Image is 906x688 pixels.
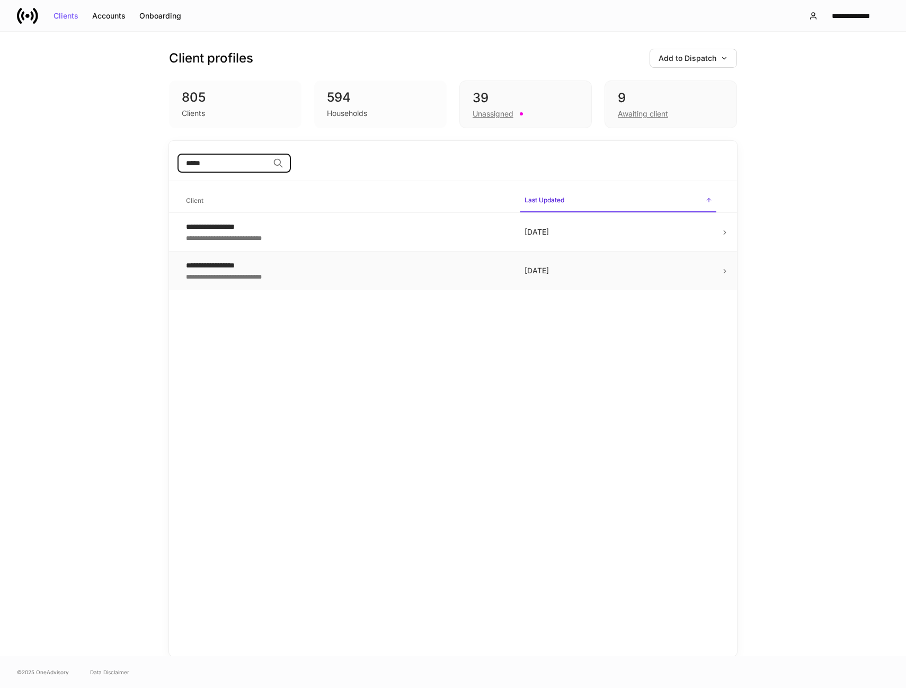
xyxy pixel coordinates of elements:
button: Add to Dispatch [650,49,737,68]
div: Clients [54,12,78,20]
span: © 2025 OneAdvisory [17,668,69,676]
div: 9 [618,90,724,106]
div: Awaiting client [618,109,668,119]
h6: Last Updated [525,195,564,205]
div: Households [327,108,367,119]
div: Unassigned [473,109,513,119]
p: [DATE] [525,227,712,237]
div: Onboarding [139,12,181,20]
h6: Client [186,195,203,205]
div: 594 [327,89,434,106]
button: Accounts [85,7,132,24]
button: Clients [47,7,85,24]
span: Last Updated [520,190,716,212]
div: Add to Dispatch [659,55,728,62]
button: Onboarding [132,7,188,24]
div: 39 [473,90,579,106]
a: Data Disclaimer [90,668,129,676]
h3: Client profiles [169,50,253,67]
p: [DATE] [525,265,712,276]
div: 39Unassigned [459,81,592,128]
div: 9Awaiting client [605,81,737,128]
div: Accounts [92,12,126,20]
span: Client [182,190,512,212]
div: 805 [182,89,289,106]
div: Clients [182,108,205,119]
